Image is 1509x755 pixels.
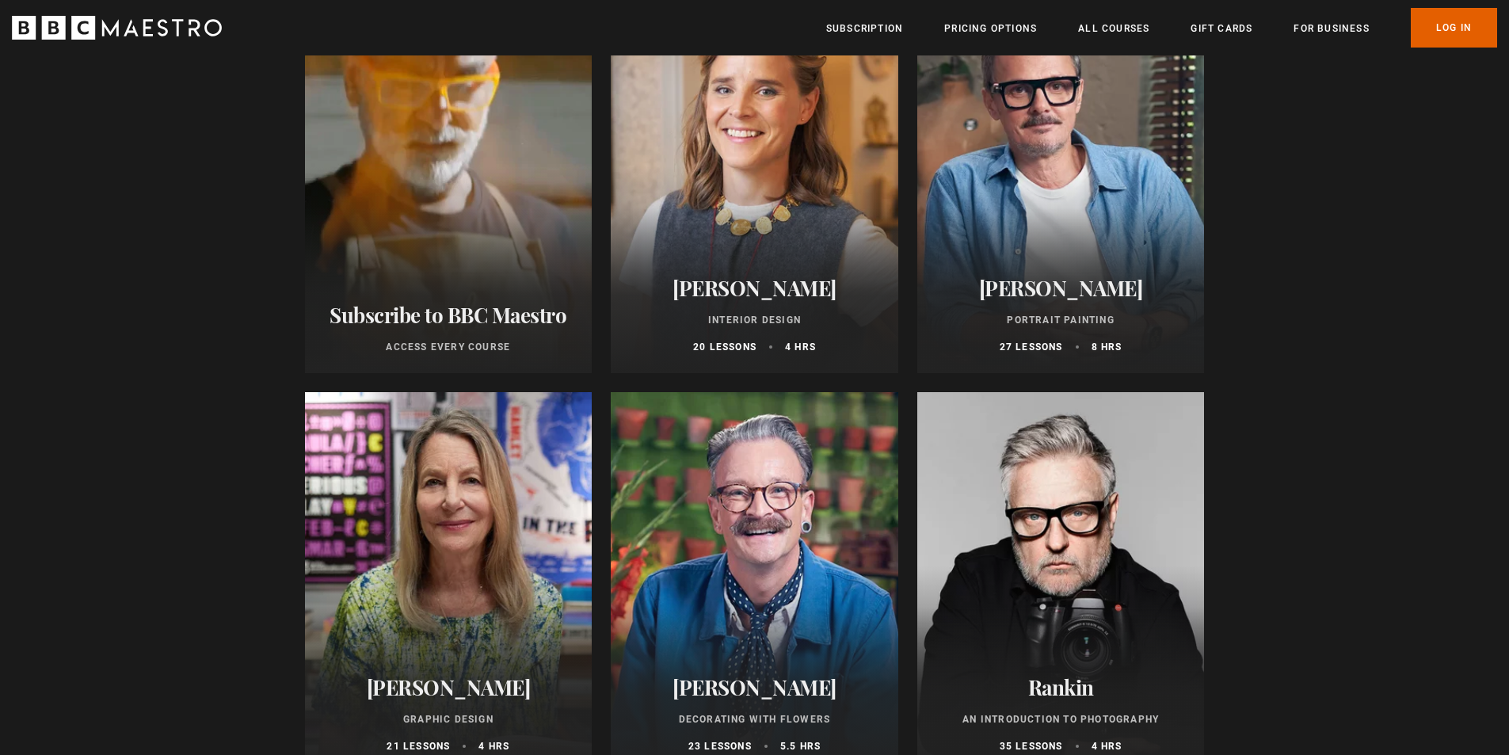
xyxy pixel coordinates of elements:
a: For business [1294,21,1369,36]
h2: [PERSON_NAME] [324,675,573,700]
p: 23 lessons [688,739,752,753]
p: Graphic Design [324,712,573,726]
h2: [PERSON_NAME] [630,675,879,700]
a: Gift Cards [1191,21,1252,36]
p: 4 hrs [1092,739,1122,753]
a: Subscription [826,21,903,36]
p: 35 lessons [1000,739,1063,753]
p: 5.5 hrs [780,739,821,753]
nav: Primary [826,8,1497,48]
svg: BBC Maestro [12,16,222,40]
h2: [PERSON_NAME] [630,276,879,300]
p: 27 lessons [1000,340,1063,354]
a: All Courses [1078,21,1149,36]
p: 4 hrs [785,340,816,354]
a: Pricing Options [944,21,1037,36]
p: Interior Design [630,313,879,327]
p: 8 hrs [1092,340,1122,354]
h2: [PERSON_NAME] [936,276,1186,300]
p: 20 lessons [693,340,756,354]
p: 21 lessons [387,739,450,753]
p: 4 hrs [478,739,509,753]
h2: Rankin [936,675,1186,700]
a: Log In [1411,8,1497,48]
p: Portrait Painting [936,313,1186,327]
p: Decorating With Flowers [630,712,879,726]
p: An Introduction to Photography [936,712,1186,726]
